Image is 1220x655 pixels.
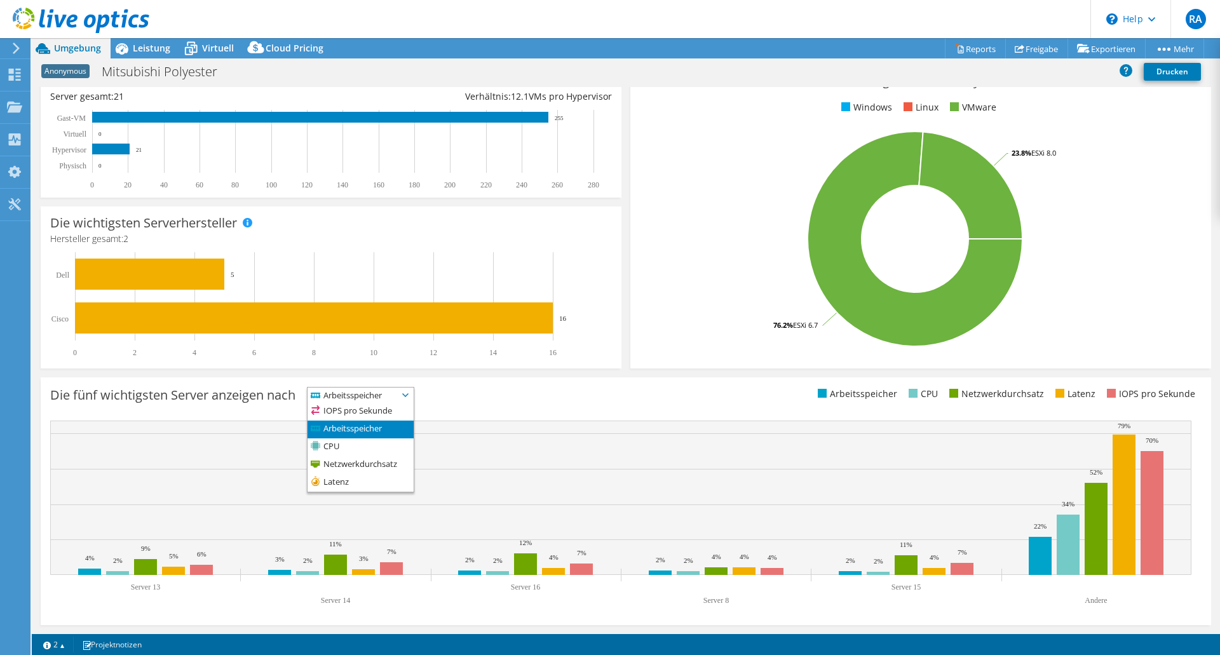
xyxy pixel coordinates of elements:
[113,557,123,564] text: 2%
[303,557,313,564] text: 2%
[50,232,612,246] h4: Hersteller gesamt:
[947,100,996,114] li: VMware
[196,180,203,189] text: 60
[489,348,497,357] text: 14
[275,555,285,563] text: 3%
[266,42,323,54] span: Cloud Pricing
[266,180,277,189] text: 100
[252,348,256,357] text: 6
[131,583,160,591] text: Server 13
[123,233,128,245] span: 2
[1146,436,1158,444] text: 70%
[1104,387,1195,401] li: IOPS pro Sekunde
[768,553,777,561] text: 4%
[656,556,665,564] text: 2%
[1090,468,1102,476] text: 52%
[51,314,69,323] text: Cisco
[321,596,350,605] text: Server 14
[193,348,196,357] text: 4
[430,348,437,357] text: 12
[329,540,342,548] text: 11%
[1005,39,1068,58] a: Freigabe
[555,115,564,121] text: 255
[444,180,456,189] text: 200
[73,348,77,357] text: 0
[815,387,897,401] li: Arbeitsspeicher
[169,552,179,560] text: 5%
[50,74,121,88] h3: Serverrollen
[56,271,69,280] text: Dell
[773,320,793,330] tspan: 76.2%
[50,90,331,104] div: Server gesamt:
[549,348,557,357] text: 16
[41,64,90,78] span: Anonymous
[493,557,503,564] text: 2%
[740,553,749,560] text: 4%
[57,114,86,123] text: Gast-VM
[519,539,532,546] text: 12%
[1012,148,1031,158] tspan: 23.8%
[1144,63,1201,81] a: Drucken
[308,474,414,492] li: Latenz
[577,549,586,557] text: 7%
[958,548,967,556] text: 7%
[1067,39,1146,58] a: Exportieren
[133,42,170,54] span: Leistung
[905,387,938,401] li: CPU
[308,456,414,474] li: Netzwerkdurchsatz
[96,65,237,79] h1: Mitsubishi Polyester
[549,553,559,561] text: 4%
[846,557,855,564] text: 2%
[1062,500,1074,508] text: 34%
[900,541,912,548] text: 11%
[231,271,234,278] text: 5
[370,348,377,357] text: 10
[1186,9,1206,29] span: RA
[50,216,237,230] h3: Die wichtigsten Serverhersteller
[160,180,168,189] text: 40
[308,438,414,456] li: CPU
[63,130,86,138] text: Virtuell
[1031,148,1056,158] tspan: ESXi 8.0
[1145,39,1204,58] a: Mehr
[124,180,132,189] text: 20
[359,555,369,562] text: 3%
[930,553,939,561] text: 4%
[308,388,398,403] span: Arbeitsspeicher
[874,557,883,565] text: 2%
[85,554,95,562] text: 4%
[301,180,313,189] text: 120
[90,180,94,189] text: 0
[465,556,475,564] text: 2%
[308,421,414,438] li: Arbeitsspeicher
[59,161,86,170] text: Physisch
[308,403,414,421] li: IOPS pro Sekunde
[52,145,86,154] text: Hypervisor
[1034,522,1047,530] text: 22%
[552,180,563,189] text: 260
[1085,596,1107,605] text: Andere
[337,180,348,189] text: 140
[312,348,316,357] text: 8
[703,596,729,605] text: Server 8
[133,348,137,357] text: 2
[331,90,612,104] div: Verhältnis: VMs pro Hypervisor
[1052,387,1095,401] li: Latenz
[54,42,101,54] span: Umgebung
[945,39,1006,58] a: Reports
[231,180,239,189] text: 80
[98,131,102,137] text: 0
[511,90,529,102] span: 12.1
[516,180,527,189] text: 240
[480,180,492,189] text: 220
[197,550,207,558] text: 6%
[559,314,567,322] text: 16
[684,557,693,564] text: 2%
[114,90,124,102] span: 21
[712,553,721,560] text: 4%
[409,180,420,189] text: 180
[73,637,151,652] a: Projektnotizen
[838,100,892,114] li: Windows
[202,42,234,54] span: Virtuell
[34,637,74,652] a: 2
